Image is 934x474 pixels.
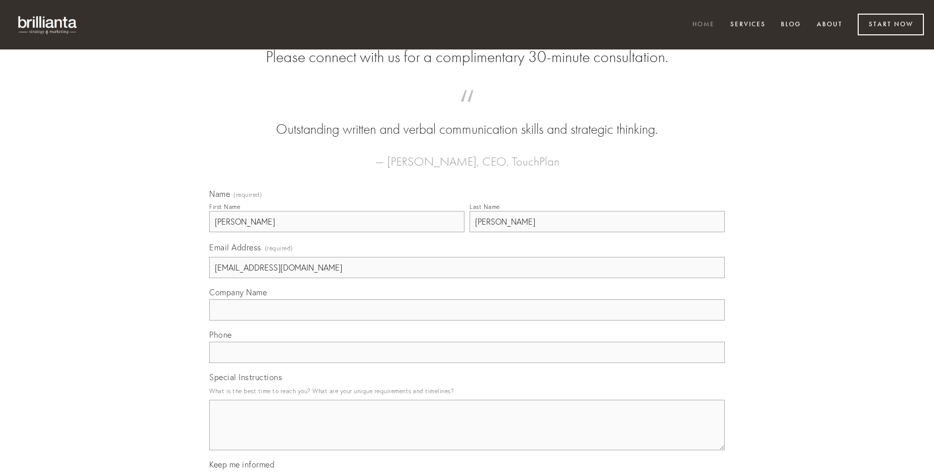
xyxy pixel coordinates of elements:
[233,192,262,198] span: (required)
[209,330,232,340] span: Phone
[10,10,86,39] img: brillianta - research, strategy, marketing
[209,203,240,210] div: First Name
[209,384,725,398] p: What is the best time to reach you? What are your unique requirements and timelines?
[858,14,924,35] a: Start Now
[470,203,500,210] div: Last Name
[225,139,709,172] figcaption: — [PERSON_NAME], CEO, TouchPlan
[810,17,849,33] a: About
[774,17,808,33] a: Blog
[225,100,709,120] span: “
[686,17,721,33] a: Home
[209,459,274,469] span: Keep me informed
[209,242,261,252] span: Email Address
[265,241,293,255] span: (required)
[209,372,282,382] span: Special Instructions
[209,287,267,297] span: Company Name
[225,100,709,139] blockquote: Outstanding written and verbal communication skills and strategic thinking.
[209,189,230,199] span: Name
[724,17,772,33] a: Services
[209,47,725,67] h2: Please connect with us for a complimentary 30-minute consultation.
